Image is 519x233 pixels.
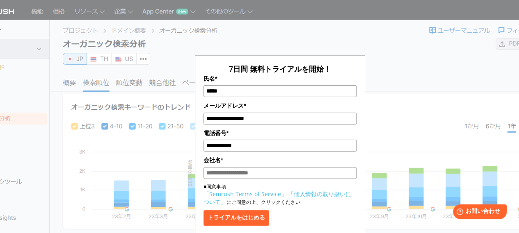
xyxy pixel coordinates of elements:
label: メールアドレス* [203,101,357,110]
button: トライアルをはじめる [203,210,269,226]
span: 7日間 無料トライアルを開始！ [229,64,331,74]
p: ■同意事項 にご同意の上、クリックください [203,183,357,206]
iframe: Help widget launcher [446,201,510,224]
a: 「個人情報の取り扱いについて」 [203,190,351,206]
a: 「Semrush Terms of Service」 [203,190,287,198]
label: 電話番号* [203,129,357,138]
